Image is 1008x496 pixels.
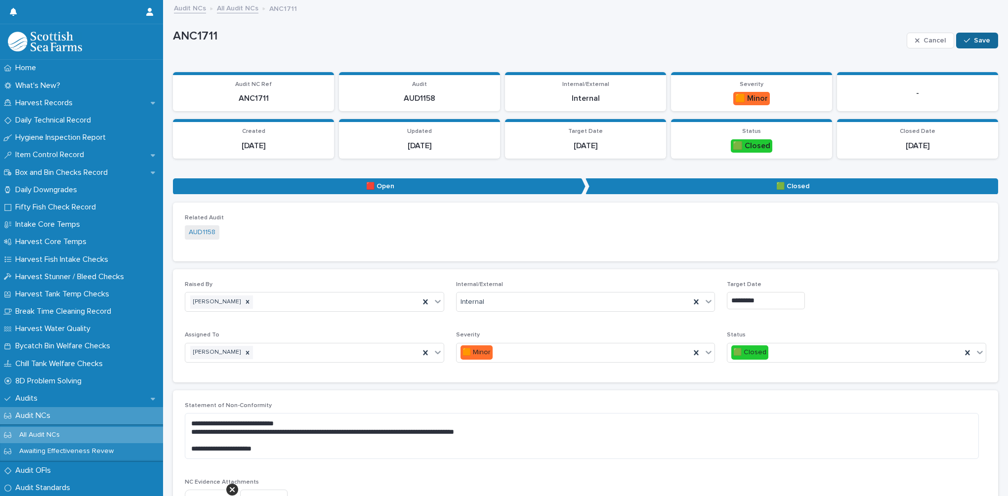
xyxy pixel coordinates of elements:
[11,63,44,73] p: Home
[456,332,480,338] span: Severity
[731,345,768,360] div: 🟩 Closed
[179,141,328,151] p: [DATE]
[742,128,761,134] span: Status
[733,92,770,105] div: 🟧 Minor
[461,297,484,307] span: Internal
[907,33,954,48] button: Cancel
[568,128,603,134] span: Target Date
[11,466,59,475] p: Audit OFIs
[11,483,78,493] p: Audit Standards
[731,139,772,153] div: 🟩 Closed
[345,94,494,103] p: AUD1158
[185,282,212,288] span: Raised By
[11,324,98,333] p: Harvest Water Quality
[217,2,258,13] a: All Audit NCs
[924,37,946,44] span: Cancel
[11,307,119,316] p: Break Time Cleaning Record
[8,32,82,51] img: mMrefqRFQpe26GRNOUkG
[11,272,132,282] p: Harvest Stunner / Bleed Checks
[562,82,609,87] span: Internal/External
[11,255,116,264] p: Harvest Fish Intake Checks
[11,185,85,195] p: Daily Downgrades
[727,332,746,338] span: Status
[185,403,272,409] span: Statement of Non-Conformity
[586,178,998,195] p: 🟩 Closed
[412,82,427,87] span: Audit
[843,141,992,151] p: [DATE]
[11,447,122,455] p: Awaiting Effectiveness Revew
[11,133,114,142] p: Hygiene Inspection Report
[11,376,89,386] p: 8D Problem Solving
[11,81,68,90] p: What's New?
[11,203,104,212] p: Fifty Fish Check Record
[11,220,88,229] p: Intake Core Temps
[956,33,998,48] button: Save
[190,295,242,309] div: [PERSON_NAME]
[190,346,242,359] div: [PERSON_NAME]
[11,431,68,439] p: All Audit NCs
[740,82,763,87] span: Severity
[242,128,265,134] span: Created
[407,128,432,134] span: Updated
[179,94,328,103] p: ANC1711
[511,141,660,151] p: [DATE]
[900,128,935,134] span: Closed Date
[11,150,92,160] p: Item Control Record
[11,394,45,403] p: Audits
[345,141,494,151] p: [DATE]
[974,37,990,44] span: Save
[235,82,272,87] span: Audit NC Ref
[511,94,660,103] p: Internal
[461,345,493,360] div: 🟧 Minor
[11,359,111,369] p: Chill Tank Welfare Checks
[11,237,94,247] p: Harvest Core Temps
[269,2,297,13] p: ANC1711
[11,411,58,420] p: Audit NCs
[11,98,81,108] p: Harvest Records
[11,116,99,125] p: Daily Technical Record
[173,178,586,195] p: 🟥 Open
[173,29,903,43] p: ANC1711
[185,479,259,485] span: NC Evidence Attachments
[727,282,761,288] span: Target Date
[456,282,503,288] span: Internal/External
[185,215,224,221] span: Related Audit
[11,289,117,299] p: Harvest Tank Temp Checks
[185,332,219,338] span: Assigned To
[11,168,116,177] p: Box and Bin Checks Record
[843,88,992,98] p: -
[11,341,118,351] p: Bycatch Bin Welfare Checks
[189,227,215,238] a: AUD1158
[174,2,206,13] a: Audit NCs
